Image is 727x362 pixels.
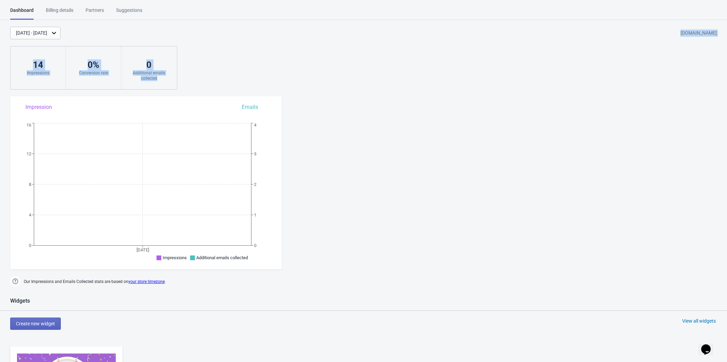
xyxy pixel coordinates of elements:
[254,212,256,217] tspan: 1
[196,255,248,260] span: Additional emails collected
[698,335,720,355] iframe: chat widget
[137,247,149,252] tspan: [DATE]
[128,279,165,284] a: your store timezone
[29,182,31,187] tspan: 8
[17,70,59,76] div: Impressions
[17,59,59,70] div: 14
[16,321,55,326] span: Create new widget
[163,255,187,260] span: Impressions
[29,212,32,217] tspan: 4
[128,70,170,81] div: Additional emails collected
[254,182,256,187] tspan: 2
[26,151,31,156] tspan: 12
[10,276,20,286] img: help.png
[16,30,47,37] div: [DATE] - [DATE]
[254,122,257,128] tspan: 4
[29,243,31,248] tspan: 0
[116,7,142,19] div: Suggestions
[73,59,114,70] div: 0 %
[24,276,166,287] span: Our Impressions and Emails Collected stats are based on .
[254,151,256,156] tspan: 3
[128,59,170,70] div: 0
[26,122,31,128] tspan: 16
[254,243,256,248] tspan: 0
[10,7,34,20] div: Dashboard
[680,27,717,39] div: [DOMAIN_NAME]
[86,7,104,19] div: Partners
[73,70,114,76] div: Conversion rate
[46,7,73,19] div: Billing details
[10,318,61,330] button: Create new widget
[682,318,716,324] div: View all widgets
